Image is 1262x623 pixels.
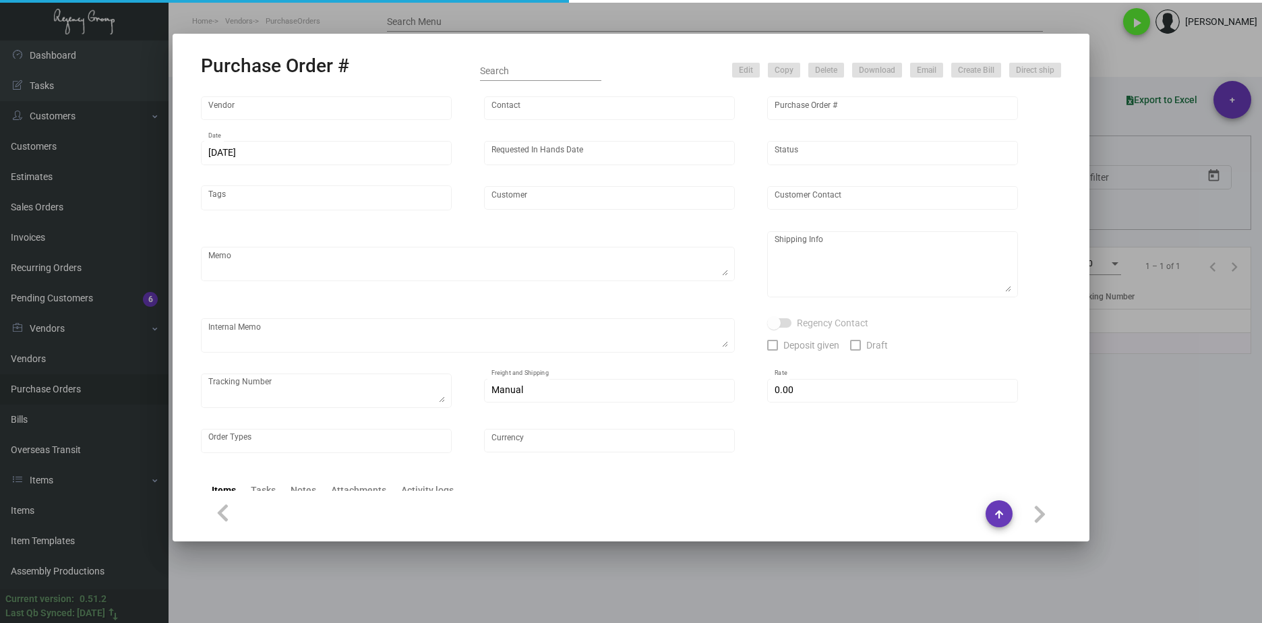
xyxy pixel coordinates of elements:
[768,63,800,78] button: Copy
[251,483,276,498] div: Tasks
[491,384,523,395] span: Manual
[212,483,236,498] div: Items
[917,65,936,76] span: Email
[951,63,1001,78] button: Create Bill
[1016,65,1054,76] span: Direct ship
[866,337,888,353] span: Draft
[739,65,753,76] span: Edit
[1009,63,1061,78] button: Direct ship
[5,592,74,606] div: Current version:
[797,315,868,331] span: Regency Contact
[783,337,839,353] span: Deposit given
[331,483,386,498] div: Attachments
[775,65,793,76] span: Copy
[910,63,943,78] button: Email
[732,63,760,78] button: Edit
[958,65,994,76] span: Create Bill
[291,483,316,498] div: Notes
[815,65,837,76] span: Delete
[80,592,107,606] div: 0.51.2
[859,65,895,76] span: Download
[201,55,349,78] h2: Purchase Order #
[401,483,454,498] div: Activity logs
[852,63,902,78] button: Download
[5,606,105,620] div: Last Qb Synced: [DATE]
[808,63,844,78] button: Delete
